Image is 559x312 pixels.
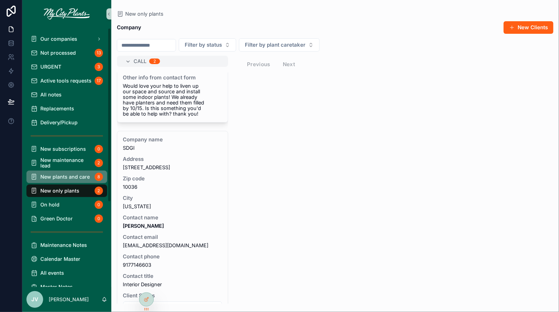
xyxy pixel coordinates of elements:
span: New only plants [125,10,163,17]
img: App logo [44,8,90,19]
button: Select Button [239,38,320,52]
span: Address [123,156,222,162]
span: New maintenance lead [40,157,92,169]
span: Call [134,58,146,65]
div: 0 [95,214,103,223]
span: Green Doctor [40,216,73,221]
span: Not processed [40,50,76,56]
span: Master Notes [40,284,73,290]
span: New subscriptions [40,146,86,152]
div: 0 [95,145,103,153]
span: Calendar Master [40,256,80,262]
a: Our companies [26,33,107,45]
span: SDGI [123,145,222,151]
button: New Clients [504,21,553,34]
span: [EMAIL_ADDRESS][DOMAIN_NAME] [123,243,222,248]
a: Maintenance Notes [26,239,107,251]
a: New subscriptions0 [26,143,107,155]
span: [STREET_ADDRESS] [123,165,222,170]
div: 2 [95,159,103,167]
p: [PERSON_NAME] [49,296,89,303]
span: Contact email [123,234,222,240]
a: Replacements [26,102,107,115]
a: Master Notes [26,281,107,293]
span: New only plants [40,188,79,194]
span: Would love your help to liven up our space and source and install some indoor plants! We already ... [123,83,222,117]
span: Contact phone [123,254,222,259]
a: All events [26,267,107,279]
span: Interior Designer [123,282,222,287]
a: All notes [26,88,107,101]
a: URGENT3 [26,61,107,73]
strong: [PERSON_NAME] [123,223,164,229]
span: Company name [123,137,222,142]
h1: Company [117,23,141,32]
a: Active tools requests17 [26,75,107,87]
a: New maintenance lead2 [26,157,107,169]
div: 17 [95,77,103,85]
span: On hold [40,202,59,208]
a: On hold0 [26,198,107,211]
span: Active tools requests [40,78,91,84]
a: Green Doctor0 [26,212,107,225]
span: Delivery/Pickup [40,120,78,125]
span: [US_STATE] [123,204,222,209]
span: URGENT [40,64,61,70]
span: 9177146603 [123,262,222,268]
button: Select Button [179,38,236,52]
div: 2 [153,58,156,64]
span: Zip code [123,176,222,181]
a: New plants and care8 [26,171,107,183]
div: 3 [95,63,103,71]
a: Not processed13 [26,47,107,59]
div: 2 [95,187,103,195]
a: Calendar Master [26,253,107,265]
a: New only plants2 [26,185,107,197]
span: Contact title [123,273,222,279]
span: Other info from contact form [123,75,222,80]
span: Replacements [40,106,74,111]
span: City [123,195,222,201]
span: New plants and care [40,174,90,180]
span: JV [31,295,38,304]
a: Delivery/Pickup [26,116,107,129]
div: 0 [95,201,103,209]
span: All notes [40,92,62,97]
span: Contact name [123,215,222,220]
span: All events [40,270,64,276]
span: Our companies [40,36,77,42]
div: 8 [95,173,103,181]
div: 13 [95,49,103,57]
span: 10036 [123,184,222,190]
a: New only plants [117,10,163,17]
div: scrollable content [22,28,111,287]
span: Client Status [123,293,222,298]
span: Filter by plant caretaker [245,41,305,48]
span: Maintenance Notes [40,242,87,248]
span: Filter by status [185,41,222,48]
